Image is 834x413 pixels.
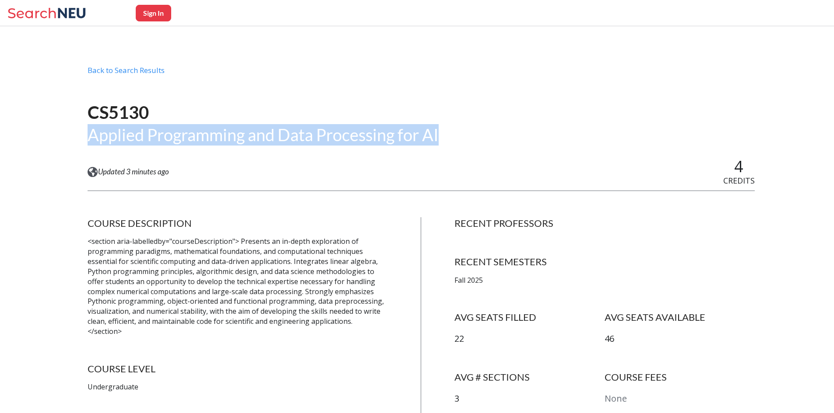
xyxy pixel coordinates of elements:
div: Back to Search Results [88,66,755,82]
p: Undergraduate [88,382,388,392]
span: Updated 3 minutes ago [98,167,169,177]
p: <section aria-labelledby="courseDescription"> Presents an in-depth exploration of programming par... [88,236,388,337]
span: 4 [734,156,743,177]
h4: RECENT SEMESTERS [454,256,755,268]
h1: CS5130 [88,101,439,124]
p: 22 [454,333,605,345]
p: Fall 2025 [454,275,755,285]
p: 3 [454,392,605,405]
h4: COURSE FEES [605,371,755,383]
h4: COURSE DESCRIPTION [88,217,388,229]
p: None [605,392,755,405]
h4: RECENT PROFESSORS [454,217,755,229]
span: CREDITS [723,175,755,186]
p: 46 [605,333,755,345]
h2: Applied Programming and Data Processing for AI [88,124,439,146]
h4: COURSE LEVEL [88,363,388,375]
h4: AVG # SECTIONS [454,371,605,383]
button: Sign In [136,5,171,21]
h4: AVG SEATS AVAILABLE [605,311,755,323]
h4: AVG SEATS FILLED [454,311,605,323]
